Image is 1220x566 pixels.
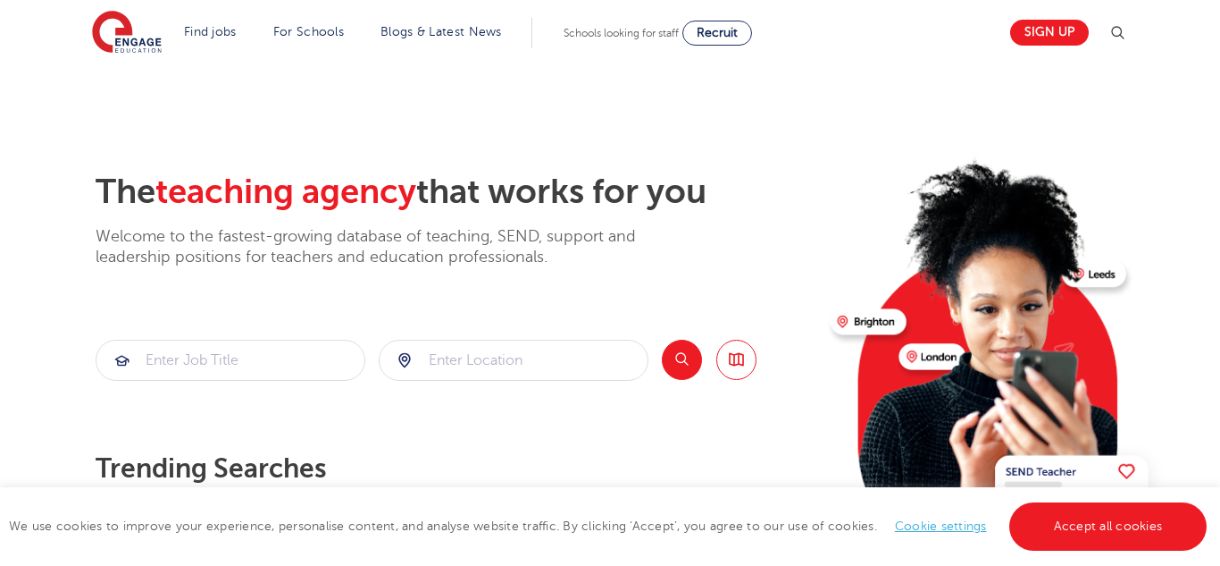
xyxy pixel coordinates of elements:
[697,26,738,39] span: Recruit
[682,21,752,46] a: Recruit
[96,341,364,380] input: Submit
[379,340,648,381] div: Submit
[92,11,162,55] img: Engage Education
[1010,20,1089,46] a: Sign up
[895,520,987,533] a: Cookie settings
[380,341,648,380] input: Submit
[662,340,702,380] button: Search
[96,340,365,381] div: Submit
[96,226,685,268] p: Welcome to the fastest-growing database of teaching, SEND, support and leadership positions for t...
[155,173,416,211] span: teaching agency
[96,172,816,213] h2: The that works for you
[9,520,1211,533] span: We use cookies to improve your experience, personalise content, and analyse website traffic. By c...
[96,452,816,485] p: Trending searches
[1009,503,1207,551] a: Accept all cookies
[184,25,237,38] a: Find jobs
[273,25,344,38] a: For Schools
[380,25,502,38] a: Blogs & Latest News
[564,27,679,39] span: Schools looking for staff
